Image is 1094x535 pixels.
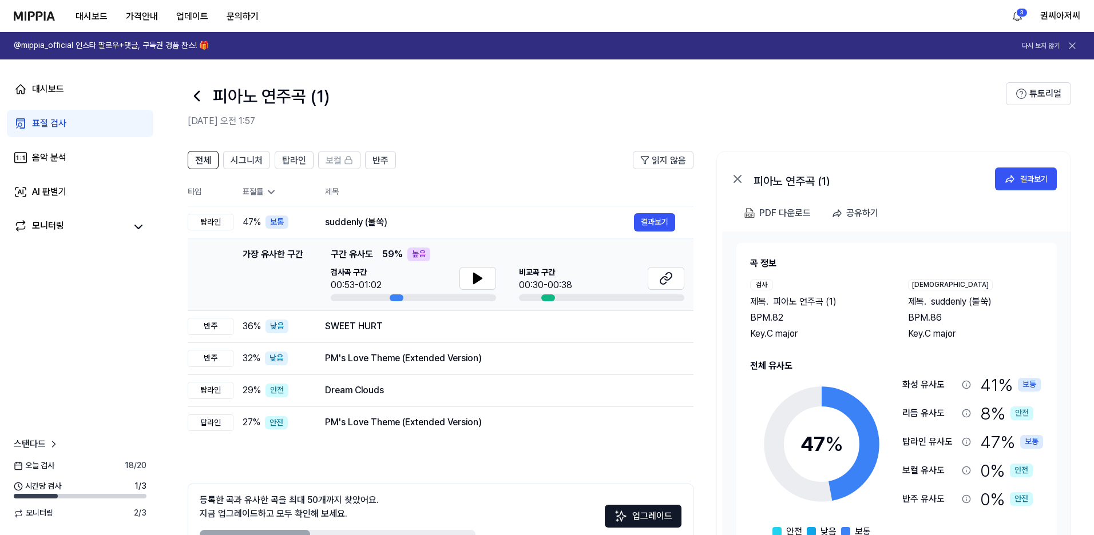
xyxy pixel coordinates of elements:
[134,508,146,519] span: 2 / 3
[902,378,957,392] div: 화성 유사도
[275,151,314,169] button: 탑라인
[243,186,307,198] div: 표절률
[14,481,61,492] span: 시간당 검사
[908,311,1043,325] div: BPM. 86
[825,432,843,456] span: %
[282,154,306,167] span: 탑라인
[188,382,233,399] div: 탑라인
[614,509,628,523] img: Sparkles
[134,481,146,492] span: 1 / 3
[382,247,403,261] span: 59 %
[117,5,167,28] button: 가격안내
[243,416,260,429] span: 27 %
[1010,9,1024,23] img: 알림
[7,144,153,171] a: 음악 분석
[66,5,117,28] button: 대시보드
[980,430,1043,454] div: 47 %
[1020,173,1048,185] div: 결과보기
[633,151,693,169] button: 읽지 않음
[1006,82,1071,105] button: 튜토리얼
[750,311,885,325] div: BPM. 82
[750,280,773,290] div: 검사
[902,406,957,420] div: 리듬 유사도
[14,437,60,451] a: 스탠다드
[325,320,675,333] div: SWEET HURT
[908,280,993,290] div: [DEMOGRAPHIC_DATA]
[318,151,360,169] button: 보컬
[32,219,64,235] div: 모니터링
[1010,464,1033,477] div: 안전
[902,492,957,506] div: 반주 유사도
[1040,9,1080,23] button: 권씨아저씨
[265,416,288,430] div: 안전
[750,359,1043,373] h2: 전체 유사도
[32,185,66,199] div: AI 판별기
[519,278,572,292] div: 00:30-00:38
[243,384,261,397] span: 29 %
[634,213,675,231] button: 결과보기
[32,117,66,130] div: 표절 검사
[325,416,675,429] div: PM's Love Theme (Extended Version)
[243,352,260,365] span: 32 %
[14,11,55,21] img: logo
[14,40,209,51] h1: @mippia_official 인스타 팔로우+댓글, 구독권 경품 찬스! 🎁
[265,320,288,333] div: 낮음
[800,429,843,460] div: 47
[7,110,153,137] a: 표절 검사
[980,458,1033,482] div: 0 %
[1008,7,1026,25] button: 알림3
[1018,378,1041,392] div: 보통
[902,435,957,449] div: 탑라인 유사도
[14,437,46,451] span: 스탠다드
[188,151,219,169] button: 전체
[605,514,681,525] a: Sparkles업그레이드
[325,352,675,365] div: PM's Love Theme (Extended Version)
[980,487,1033,511] div: 0 %
[931,295,992,309] span: suddenly (불쑥)
[200,493,379,521] div: 등록한 곡과 유사한 곡을 최대 50개까지 찾았어요. 지금 업그레이드하고 모두 확인해 보세요.
[331,267,382,278] span: 검사곡 구간
[188,318,233,335] div: 반주
[372,154,389,167] span: 반주
[325,384,675,397] div: Dream Clouds
[32,82,64,96] div: 대시보드
[1022,41,1060,51] button: 다시 보지 않기
[265,352,288,365] div: 낮음
[195,154,211,167] span: 전체
[32,151,66,165] div: 음악 분석
[750,327,885,341] div: Key. C major
[188,414,233,432] div: 탑라인
[980,373,1041,397] div: 41 %
[188,214,233,231] div: 탑라인
[1016,8,1028,17] div: 3
[331,278,382,292] div: 00:53-01:02
[243,320,261,333] span: 36 %
[980,401,1033,425] div: 8 %
[759,206,811,221] div: PDF 다운로드
[217,5,268,28] button: 문의하기
[14,508,53,519] span: 모니터링
[1010,492,1033,506] div: 안전
[14,219,126,235] a: 모니터링
[125,460,146,472] span: 18 / 20
[1020,435,1043,449] div: 보통
[995,167,1057,190] button: 결과보기
[243,247,303,301] div: 가장 유사한 구간
[7,75,153,103] a: 대시보드
[902,464,957,477] div: 보컬 유사도
[14,460,54,472] span: 오늘 검사
[652,154,686,167] span: 읽지 않음
[750,257,1043,270] h2: 곡 정보
[265,384,288,397] div: 안전
[742,202,813,225] button: PDF 다운로드
[243,215,261,229] span: 47 %
[331,247,373,261] span: 구간 유사도
[754,172,982,186] div: 피아노 연주곡 (1)
[167,1,217,32] a: 업데이트
[519,267,572,278] span: 비교곡 구간
[265,215,288,229] div: 보통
